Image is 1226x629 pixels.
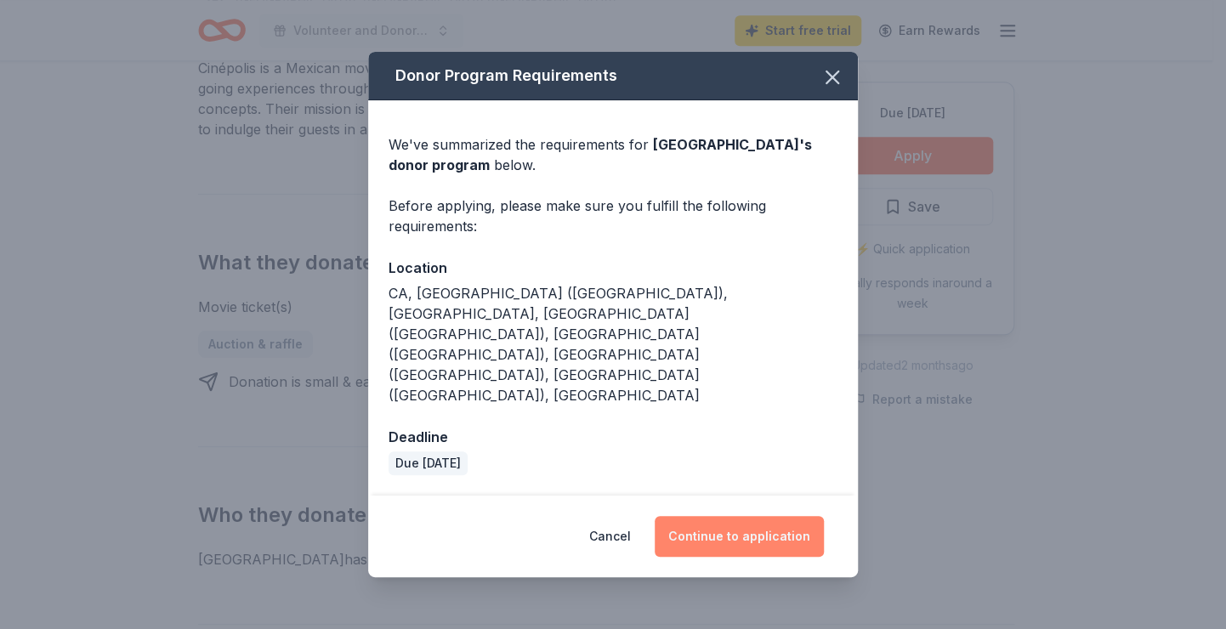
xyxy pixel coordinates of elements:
div: Deadline [389,426,837,448]
div: Before applying, please make sure you fulfill the following requirements: [389,195,837,236]
div: Due [DATE] [389,451,468,475]
button: Cancel [589,516,631,557]
div: CA, [GEOGRAPHIC_DATA] ([GEOGRAPHIC_DATA]), [GEOGRAPHIC_DATA], [GEOGRAPHIC_DATA] ([GEOGRAPHIC_DATA... [389,283,837,405]
div: We've summarized the requirements for below. [389,134,837,175]
button: Continue to application [655,516,824,557]
div: Location [389,257,837,279]
div: Donor Program Requirements [368,52,858,100]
